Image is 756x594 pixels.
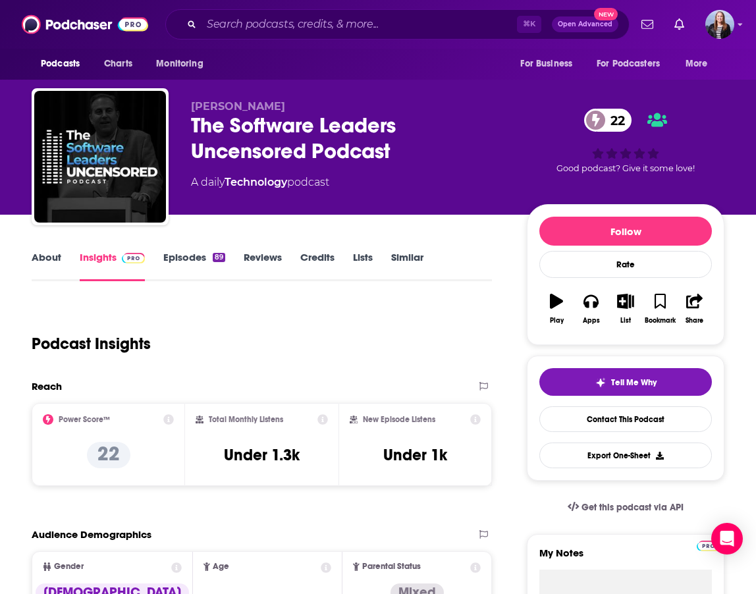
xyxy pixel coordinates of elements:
div: Rate [539,251,712,278]
a: Reviews [244,251,282,281]
a: InsightsPodchaser Pro [80,251,145,281]
img: Podchaser Pro [122,253,145,263]
h1: Podcast Insights [32,334,151,354]
div: Play [550,317,564,325]
button: Export One-Sheet [539,443,712,468]
div: Open Intercom Messenger [711,523,743,554]
a: Show notifications dropdown [669,13,689,36]
div: 22Good podcast? Give it some love! [527,100,724,182]
div: 89 [213,253,225,262]
a: Pro website [697,539,720,551]
span: Charts [104,55,132,73]
span: Open Advanced [558,21,612,28]
span: Good podcast? Give it some love! [556,163,695,173]
button: open menu [676,51,724,76]
div: Apps [583,317,600,325]
h2: Total Monthly Listens [209,415,283,424]
label: My Notes [539,547,712,570]
img: Podchaser Pro [697,541,720,551]
span: Age [213,562,229,571]
span: Parental Status [362,562,421,571]
div: Bookmark [645,317,676,325]
a: About [32,251,61,281]
span: [PERSON_NAME] [191,100,285,113]
span: Podcasts [41,55,80,73]
button: open menu [511,51,589,76]
h2: Reach [32,380,62,392]
span: More [686,55,708,73]
a: Episodes89 [163,251,225,281]
button: Open AdvancedNew [552,16,618,32]
a: Show notifications dropdown [636,13,659,36]
span: Logged in as annarice [705,10,734,39]
a: Get this podcast via API [557,491,694,524]
span: Monitoring [156,55,203,73]
span: For Podcasters [597,55,660,73]
span: For Business [520,55,572,73]
a: 22 [584,109,632,132]
button: Play [539,285,574,333]
a: Contact This Podcast [539,406,712,432]
input: Search podcasts, credits, & more... [202,14,517,35]
p: 22 [87,442,130,468]
h2: New Episode Listens [363,415,435,424]
div: List [620,317,631,325]
a: Similar [391,251,423,281]
button: open menu [32,51,97,76]
a: Lists [353,251,373,281]
img: Podchaser - Follow, Share and Rate Podcasts [22,12,148,37]
span: New [594,8,618,20]
button: tell me why sparkleTell Me Why [539,368,712,396]
img: User Profile [705,10,734,39]
h2: Audience Demographics [32,528,151,541]
button: Show profile menu [705,10,734,39]
span: 22 [597,109,632,132]
button: Bookmark [643,285,677,333]
div: Share [686,317,703,325]
h2: Power Score™ [59,415,110,424]
h3: Under 1.3k [224,445,300,465]
button: Apps [574,285,608,333]
img: The Software Leaders Uncensored Podcast [34,91,166,223]
button: open menu [147,51,220,76]
a: Technology [225,176,287,188]
a: Credits [300,251,335,281]
div: Search podcasts, credits, & more... [165,9,630,40]
button: List [608,285,643,333]
button: Follow [539,217,712,246]
span: Get this podcast via API [581,502,684,513]
a: Charts [95,51,140,76]
h3: Under 1k [383,445,447,465]
img: tell me why sparkle [595,377,606,388]
span: Tell Me Why [611,377,657,388]
div: A daily podcast [191,175,329,190]
button: Share [678,285,712,333]
span: Gender [54,562,84,571]
span: ⌘ K [517,16,541,33]
button: open menu [588,51,679,76]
